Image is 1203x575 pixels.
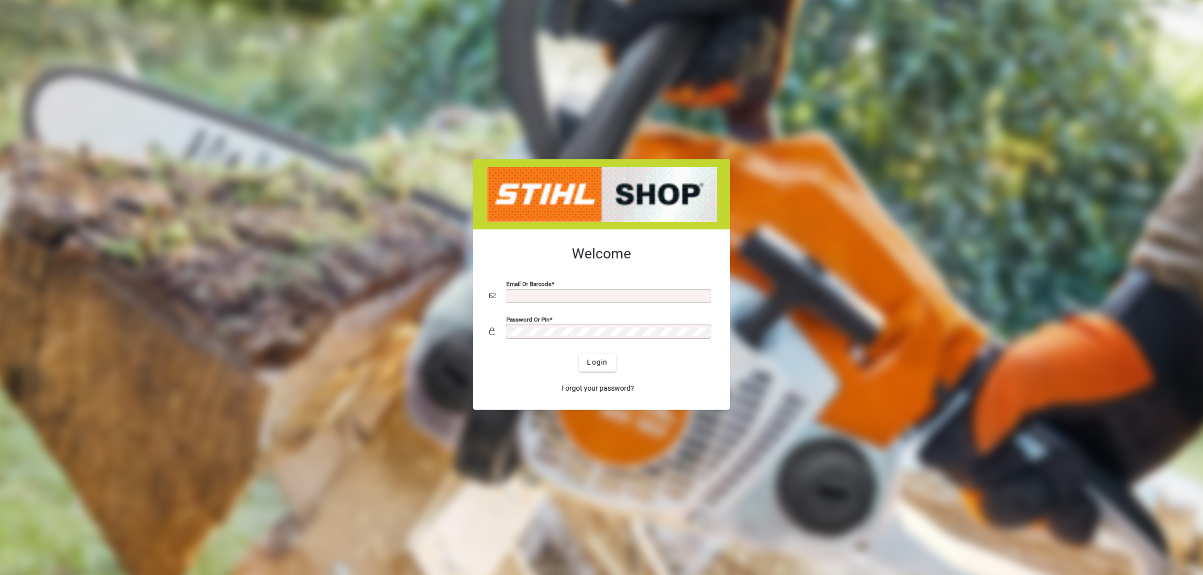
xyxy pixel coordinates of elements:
span: Forgot your password? [561,383,634,394]
a: Forgot your password? [557,380,638,398]
button: Login [579,354,616,372]
h2: Welcome [489,245,714,262]
span: Login [587,357,608,368]
mat-label: Email or Barcode [506,280,551,287]
mat-label: Password or Pin [506,316,549,323]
